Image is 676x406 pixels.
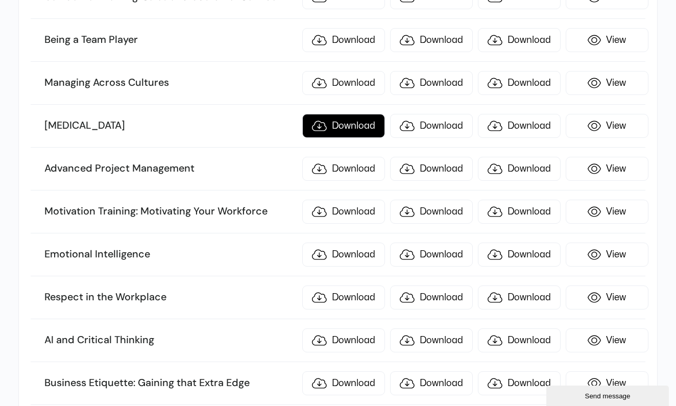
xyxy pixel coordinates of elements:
[478,285,561,309] a: Download
[44,76,297,89] h3: Managing Across Cultures
[390,371,473,395] a: Download
[44,291,297,304] h3: Respect in the Workplace
[478,243,561,267] a: Download
[478,28,561,52] a: Download
[566,71,648,95] a: View
[390,200,473,224] a: Download
[44,333,297,347] h3: AI and Critical Thinking
[44,33,297,46] h3: Being a Team Player
[390,285,473,309] a: Download
[566,328,648,352] a: View
[302,328,385,352] a: Download
[44,376,297,390] h3: Business Etiquette: Gaining that Extra Edge
[566,200,648,224] a: View
[44,162,297,175] h3: Advanced Project Management
[566,285,648,309] a: View
[302,285,385,309] a: Download
[478,157,561,181] a: Download
[566,28,648,52] a: View
[478,328,561,352] a: Download
[478,114,561,138] a: Download
[566,157,648,181] a: View
[478,200,561,224] a: Download
[566,114,648,138] a: View
[302,71,385,95] a: Download
[302,243,385,267] a: Download
[44,119,297,132] h3: [MEDICAL_DATA]
[390,157,473,181] a: Download
[390,28,473,52] a: Download
[566,243,648,267] a: View
[44,248,297,261] h3: Emotional Intelligence
[478,371,561,395] a: Download
[546,384,671,406] iframe: chat widget
[44,205,297,218] h3: Motivation Training: Motivating Your Workforce
[566,371,648,395] a: View
[302,371,385,395] a: Download
[478,71,561,95] a: Download
[390,243,473,267] a: Download
[390,328,473,352] a: Download
[302,157,385,181] a: Download
[302,114,385,138] a: Download
[390,71,473,95] a: Download
[302,200,385,224] a: Download
[390,114,473,138] a: Download
[302,28,385,52] a: Download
